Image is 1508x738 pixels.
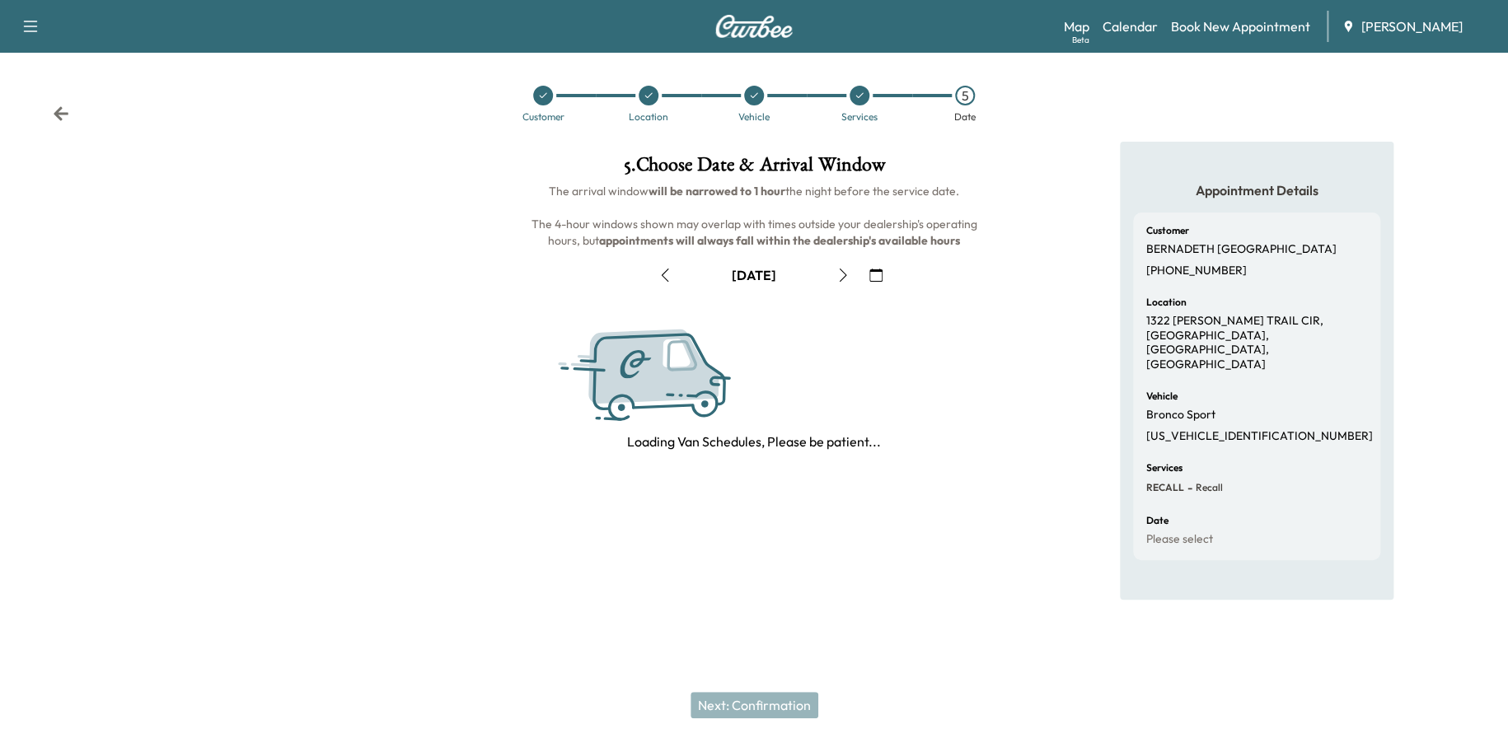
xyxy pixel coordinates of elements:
[1146,297,1187,307] h6: Location
[1064,16,1089,36] a: MapBeta
[1146,532,1213,547] p: Please select
[516,155,992,183] h1: 5 . Choose Date & Arrival Window
[1146,242,1337,257] p: BERNADETH [GEOGRAPHIC_DATA]
[841,112,878,122] div: Services
[532,184,980,248] span: The arrival window the night before the service date. The 4-hour windows shown may overlap with t...
[53,105,69,122] div: Back
[1146,463,1183,473] h6: Services
[649,184,785,199] b: will be narrowed to 1 hour
[1103,16,1158,36] a: Calendar
[954,112,976,122] div: Date
[629,112,668,122] div: Location
[738,112,770,122] div: Vehicle
[1146,429,1373,444] p: [US_VEHICLE_IDENTIFICATION_NUMBER]
[955,86,975,105] div: 5
[1184,479,1192,496] span: -
[1146,481,1184,494] span: RECALL
[1133,181,1380,199] h5: Appointment Details
[1072,34,1089,46] div: Beta
[1146,408,1215,423] p: Bronco Sport
[1171,16,1310,36] a: Book New Appointment
[1146,314,1367,371] p: 1322 [PERSON_NAME] TRAIL CIR, [GEOGRAPHIC_DATA], [GEOGRAPHIC_DATA], [GEOGRAPHIC_DATA]
[1361,16,1463,36] span: [PERSON_NAME]
[627,432,881,451] p: Loading Van Schedules, Please be patient...
[1146,264,1247,278] p: [PHONE_NUMBER]
[522,112,564,122] div: Customer
[1146,391,1178,401] h6: Vehicle
[1146,516,1168,525] h6: Date
[714,15,794,38] img: Curbee Logo
[599,233,960,248] b: appointments will always fall within the dealership's available hours
[732,266,776,284] div: [DATE]
[1146,226,1189,236] h6: Customer
[1192,481,1223,494] span: Recall
[576,294,823,432] img: Curbee Service.svg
